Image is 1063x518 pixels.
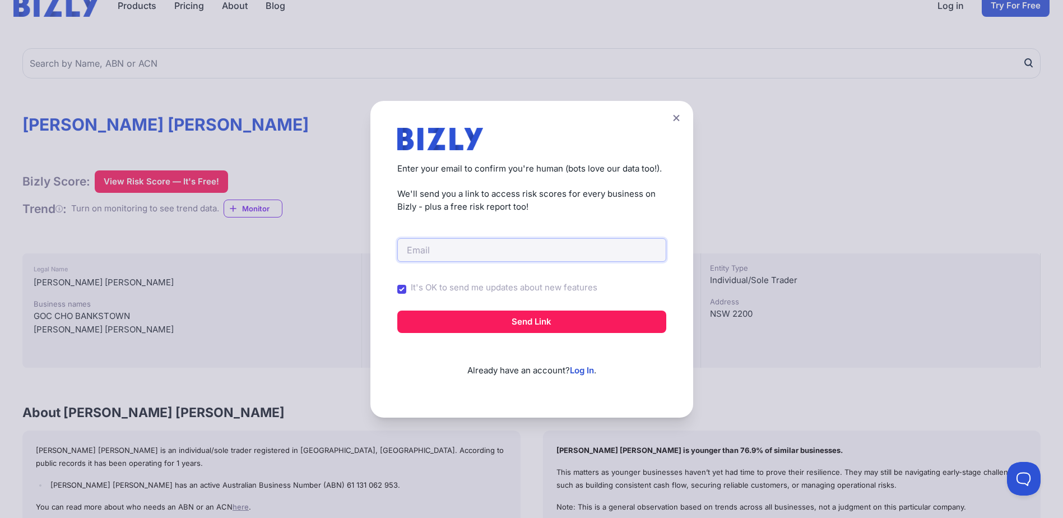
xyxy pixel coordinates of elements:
[397,346,666,377] p: Already have an account? .
[397,238,666,262] input: Email
[397,128,484,150] img: bizly_logo.svg
[397,311,666,333] button: Send Link
[570,365,594,376] a: Log In
[1007,462,1041,496] iframe: Toggle Customer Support
[397,188,666,213] p: We'll send you a link to access risk scores for every business on Bizly - plus a free risk report...
[397,163,666,175] p: Enter your email to confirm you're human (bots love our data too!).
[411,281,597,294] label: It's OK to send me updates about new features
